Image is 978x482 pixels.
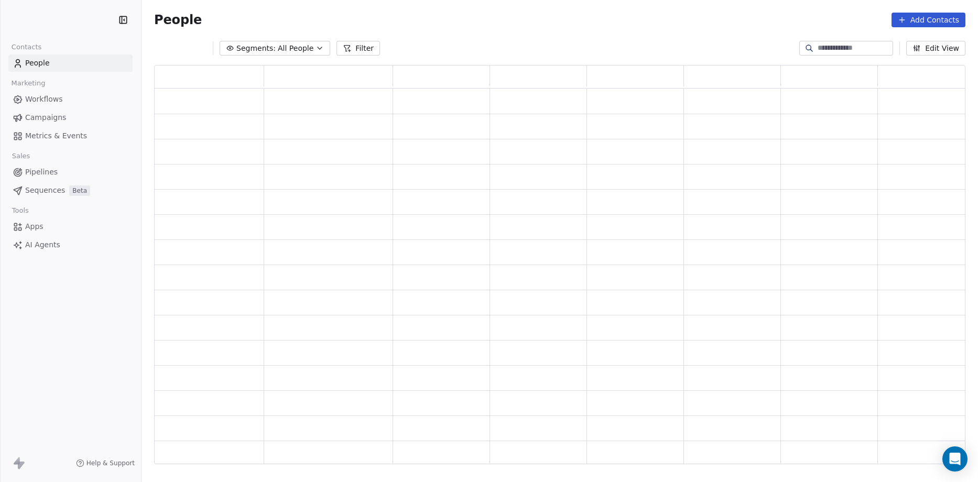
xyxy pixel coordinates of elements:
[278,43,313,54] span: All People
[8,218,133,235] a: Apps
[155,89,975,465] div: grid
[8,163,133,181] a: Pipelines
[25,221,44,232] span: Apps
[7,148,35,164] span: Sales
[7,39,46,55] span: Contacts
[25,130,87,141] span: Metrics & Events
[7,75,50,91] span: Marketing
[8,91,133,108] a: Workflows
[25,112,66,123] span: Campaigns
[892,13,965,27] button: Add Contacts
[69,185,90,196] span: Beta
[86,459,135,467] span: Help & Support
[236,43,276,54] span: Segments:
[336,41,380,56] button: Filter
[8,127,133,145] a: Metrics & Events
[8,109,133,126] a: Campaigns
[76,459,135,467] a: Help & Support
[8,236,133,254] a: AI Agents
[25,94,63,105] span: Workflows
[25,167,58,178] span: Pipelines
[906,41,965,56] button: Edit View
[25,239,60,250] span: AI Agents
[8,54,133,72] a: People
[154,12,202,28] span: People
[942,446,968,472] div: Open Intercom Messenger
[8,182,133,199] a: SequencesBeta
[25,58,50,69] span: People
[7,203,33,218] span: Tools
[25,185,65,196] span: Sequences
